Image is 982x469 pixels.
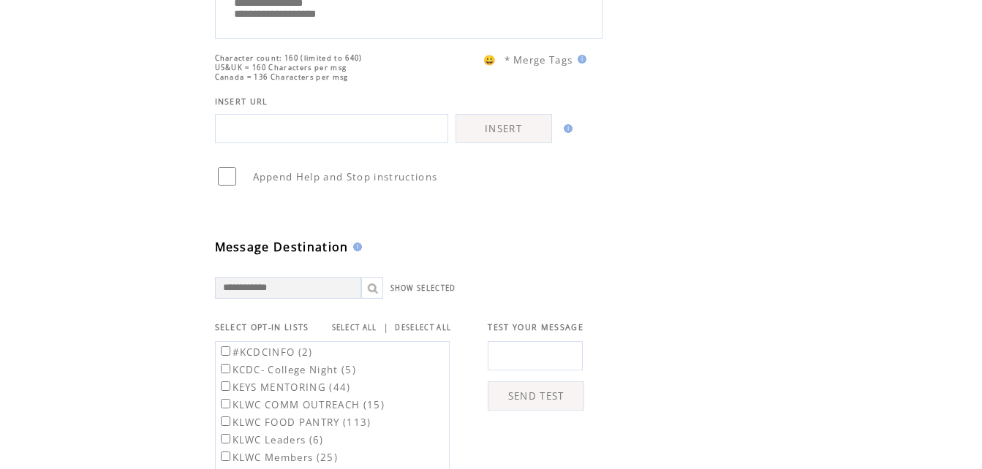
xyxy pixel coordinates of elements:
img: help.gif [349,243,362,251]
input: KLWC COMM OUTREACH (15) [221,399,230,408]
label: KLWC Members (25) [218,451,339,464]
a: SHOW SELECTED [390,283,456,293]
label: KCDC- College Night (5) [218,363,357,376]
img: help.gif [573,55,586,64]
span: | [383,321,389,334]
span: TEST YOUR MESSAGE [488,322,583,332]
span: * Merge Tags [505,53,573,66]
a: INSERT [456,114,552,143]
label: KLWC COMM OUTREACH (15) [218,398,385,411]
span: Character count: 160 (limited to 640) [215,53,363,63]
input: KLWC FOOD PANTRY (113) [221,416,230,426]
input: KLWC Members (25) [221,451,230,461]
label: #KCDCINFO (2) [218,346,313,359]
span: Append Help and Stop instructions [253,170,438,183]
span: US&UK = 160 Characters per msg [215,63,347,72]
a: SELECT ALL [332,323,377,332]
input: KLWC Leaders (6) [221,434,230,443]
label: KLWC Leaders (6) [218,433,324,446]
span: 😀 [483,53,496,66]
input: KEYS MENTORING (44) [221,381,230,391]
label: KLWC FOOD PANTRY (113) [218,416,371,429]
a: DESELECT ALL [395,323,451,332]
input: KCDC- College Night (5) [221,364,230,373]
span: INSERT URL [215,96,268,107]
span: SELECT OPT-IN LISTS [215,322,309,332]
a: SEND TEST [488,381,584,411]
input: #KCDCINFO (2) [221,346,230,356]
img: help.gif [559,124,573,133]
span: Canada = 136 Characters per msg [215,72,349,82]
label: KEYS MENTORING (44) [218,381,351,394]
span: Message Destination [215,239,349,255]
